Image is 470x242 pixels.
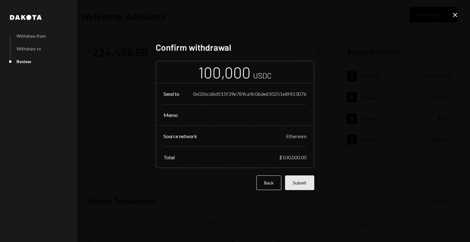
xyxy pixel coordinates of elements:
[164,91,179,97] div: Send to
[164,112,178,118] div: Memo
[286,133,306,139] div: Ethereum
[16,46,41,51] div: Withdraw to
[164,133,197,139] div: Source network
[198,63,251,82] div: 100,000
[156,41,314,54] h2: Confirm withdrawal
[164,154,175,160] div: Total
[16,33,46,39] div: Withdraw from
[193,91,306,97] div: 0x02bcd6d515f39e789ca9c06de650251e8f413076
[279,154,306,160] div: $100,000.00
[285,175,314,190] button: Submit
[253,70,272,81] div: USDC
[256,175,281,190] button: Back
[16,59,31,64] div: Review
